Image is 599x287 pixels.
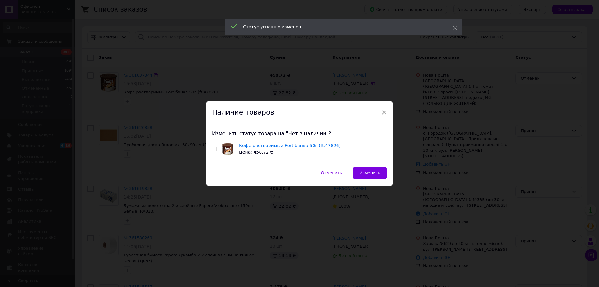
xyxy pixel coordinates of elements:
span: × [381,107,387,118]
span: Отменить [321,171,342,175]
div: Статус успешно изменен [243,24,437,30]
span: Изменить [359,171,380,175]
div: Наличие товаров [206,101,393,124]
div: Цена: 458,72 ₴ [239,149,341,156]
div: Изменить статус товара на "Нет в наличии"? [212,130,387,137]
button: Отменить [314,167,349,179]
a: Кофе растворимый Fort банка 50г (ft.47826) [239,143,341,148]
button: Изменить [353,167,387,179]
